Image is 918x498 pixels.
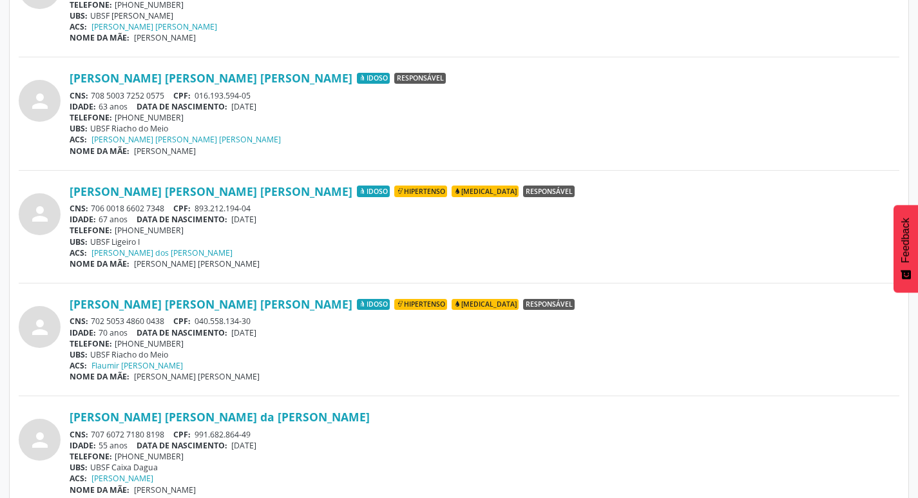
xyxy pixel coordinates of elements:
[70,184,352,198] a: [PERSON_NAME] [PERSON_NAME] [PERSON_NAME]
[894,205,918,292] button: Feedback - Mostrar pesquisa
[70,146,129,157] span: NOME DA MÃE:
[28,428,52,452] i: person
[231,327,256,338] span: [DATE]
[70,101,96,112] span: IDADE:
[70,236,899,247] div: UBSF Ligeiro I
[70,371,129,382] span: NOME DA MÃE:
[231,440,256,451] span: [DATE]
[134,484,196,495] span: [PERSON_NAME]
[70,338,112,349] span: TELEFONE:
[70,258,129,269] span: NOME DA MÃE:
[137,327,227,338] span: DATA DE NASCIMENTO:
[70,327,96,338] span: IDADE:
[70,225,899,236] div: [PHONE_NUMBER]
[70,71,352,85] a: [PERSON_NAME] [PERSON_NAME] [PERSON_NAME]
[70,214,899,225] div: 67 anos
[70,32,129,43] span: NOME DA MÃE:
[452,186,519,197] span: [MEDICAL_DATA]
[70,134,87,145] span: ACS:
[70,90,899,101] div: 708 5003 7252 0575
[91,473,153,484] a: [PERSON_NAME]
[70,225,112,236] span: TELEFONE:
[91,134,281,145] a: [PERSON_NAME] [PERSON_NAME] [PERSON_NAME]
[70,203,899,214] div: 706 0018 6602 7348
[70,349,899,360] div: UBSF Riacho do Meio
[357,186,390,197] span: Idoso
[28,316,52,339] i: person
[523,186,575,197] span: Responsável
[195,203,251,214] span: 893.212.194-04
[70,316,88,327] span: CNS:
[137,214,227,225] span: DATA DE NASCIMENTO:
[70,123,88,134] span: UBS:
[452,299,519,311] span: [MEDICAL_DATA]
[195,429,251,440] span: 991.682.864-49
[137,440,227,451] span: DATA DE NASCIMENTO:
[357,299,390,311] span: Idoso
[70,327,899,338] div: 70 anos
[70,297,352,311] a: [PERSON_NAME] [PERSON_NAME] [PERSON_NAME]
[195,90,251,101] span: 016.193.594-05
[70,451,112,462] span: TELEFONE:
[91,247,233,258] a: [PERSON_NAME] dos [PERSON_NAME]
[70,410,370,424] a: [PERSON_NAME] [PERSON_NAME] da [PERSON_NAME]
[70,21,87,32] span: ACS:
[28,90,52,113] i: person
[70,112,112,123] span: TELEFONE:
[173,203,191,214] span: CPF:
[900,218,912,263] span: Feedback
[70,360,87,371] span: ACS:
[70,429,88,440] span: CNS:
[70,429,899,440] div: 707 6072 7180 8198
[70,123,899,134] div: UBSF Riacho do Meio
[70,247,87,258] span: ACS:
[70,338,899,349] div: [PHONE_NUMBER]
[394,73,446,84] span: Responsável
[70,214,96,225] span: IDADE:
[173,316,191,327] span: CPF:
[70,236,88,247] span: UBS:
[137,101,227,112] span: DATA DE NASCIMENTO:
[70,440,96,451] span: IDADE:
[70,10,899,21] div: UBSF [PERSON_NAME]
[173,90,191,101] span: CPF:
[357,73,390,84] span: Idoso
[70,451,899,462] div: [PHONE_NUMBER]
[70,462,88,473] span: UBS:
[91,360,183,371] a: Flaumir [PERSON_NAME]
[134,371,260,382] span: [PERSON_NAME] [PERSON_NAME]
[70,462,899,473] div: UBSF Caixa Dagua
[70,10,88,21] span: UBS:
[231,214,256,225] span: [DATE]
[70,316,899,327] div: 702 5053 4860 0438
[134,146,196,157] span: [PERSON_NAME]
[70,473,87,484] span: ACS:
[70,90,88,101] span: CNS:
[70,112,899,123] div: [PHONE_NUMBER]
[231,101,256,112] span: [DATE]
[134,258,260,269] span: [PERSON_NAME] [PERSON_NAME]
[70,349,88,360] span: UBS:
[394,186,447,197] span: Hipertenso
[195,316,251,327] span: 040.558.134-30
[70,203,88,214] span: CNS:
[70,101,899,112] div: 63 anos
[70,484,129,495] span: NOME DA MÃE:
[134,32,196,43] span: [PERSON_NAME]
[91,21,217,32] a: [PERSON_NAME] [PERSON_NAME]
[523,299,575,311] span: Responsável
[394,299,447,311] span: Hipertenso
[70,440,899,451] div: 55 anos
[28,202,52,225] i: person
[173,429,191,440] span: CPF:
